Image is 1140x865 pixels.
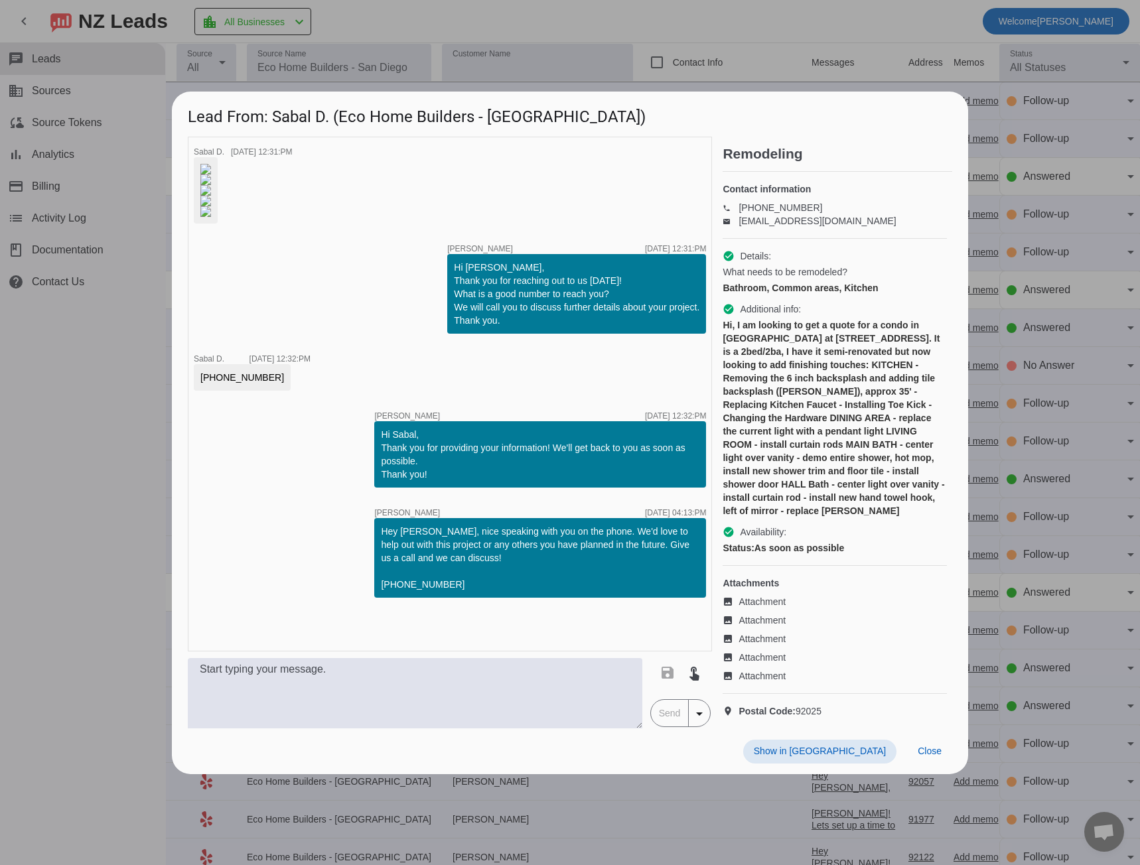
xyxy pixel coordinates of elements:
strong: Status: [723,543,754,553]
mat-icon: image [723,652,739,663]
img: FLR7wgpVh1Vj3M6KXGz5Zw [200,206,211,217]
a: Attachment [723,651,947,664]
mat-icon: arrow_drop_down [691,706,707,722]
span: Sabal D. [194,354,224,364]
mat-icon: touch_app [686,665,702,681]
mat-icon: image [723,671,739,681]
img: 6D3uNPv-C_8xLnXLm6Ee-A [200,164,211,174]
div: [DATE] 12:32:PM [249,355,311,363]
a: Attachment [723,595,947,608]
a: [PHONE_NUMBER] [739,202,822,213]
a: [EMAIL_ADDRESS][DOMAIN_NAME] [739,216,896,226]
span: Close [918,746,942,756]
mat-icon: check_circle [723,526,735,538]
mat-icon: phone [723,204,739,211]
span: What needs to be remodeled? [723,265,847,279]
h1: Lead From: Sabal D. (Eco Home Builders - [GEOGRAPHIC_DATA]) [172,92,968,136]
span: Attachment [739,632,786,645]
button: Close [907,740,952,764]
div: [DATE] 12:31:PM [231,148,292,156]
mat-icon: email [723,218,739,224]
button: Show in [GEOGRAPHIC_DATA] [743,740,896,764]
img: bmxSkcJwMuKCZlbSe6pvLQ [200,196,211,206]
span: Attachment [739,595,786,608]
mat-icon: location_on [723,706,739,716]
h4: Attachments [723,576,947,590]
div: Bathroom, Common areas, Kitchen [723,281,947,295]
img: c9UvbQURCn57rkvc8eVBHQ [200,174,211,185]
h2: Remodeling [723,147,952,161]
span: 92025 [739,704,821,718]
mat-icon: check_circle [723,303,735,315]
span: Availability: [740,525,786,539]
mat-icon: image [723,633,739,644]
div: Hi [PERSON_NAME], Thank you for reaching out to us [DATE]! What is a good number to reach you? We... [454,261,699,327]
span: Sabal D. [194,147,224,157]
mat-icon: image [723,596,739,607]
span: Show in [GEOGRAPHIC_DATA] [754,746,886,756]
div: [PHONE_NUMBER] [200,371,284,384]
div: As soon as possible [723,541,947,555]
div: [DATE] 12:31:PM [645,245,706,253]
a: Attachment [723,614,947,627]
a: Attachment [723,669,947,683]
a: Attachment [723,632,947,645]
mat-icon: image [723,615,739,626]
strong: Postal Code: [739,706,796,716]
div: [DATE] 04:13:PM [645,509,706,517]
div: [DATE] 12:32:PM [645,412,706,420]
mat-icon: check_circle [723,250,735,262]
div: Hi Sabal, Thank you for providing your information! We'll get back to you as soon as possible. Th... [381,428,699,481]
span: Attachment [739,651,786,664]
span: Additional info: [740,302,801,316]
span: [PERSON_NAME] [374,509,440,517]
h4: Contact information [723,182,947,196]
span: [PERSON_NAME] [447,245,513,253]
span: [PERSON_NAME] [374,412,440,420]
div: Hey [PERSON_NAME], nice speaking with you on the phone. We'd love to help out with this project o... [381,525,699,591]
img: ZdXXNvgsKkG6z3oqhnTn1g [200,185,211,196]
div: Hi, I am looking to get a quote for a condo in [GEOGRAPHIC_DATA] at [STREET_ADDRESS]. It is a 2be... [723,318,947,517]
span: Attachment [739,614,786,627]
span: Details: [740,249,771,263]
span: Attachment [739,669,786,683]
